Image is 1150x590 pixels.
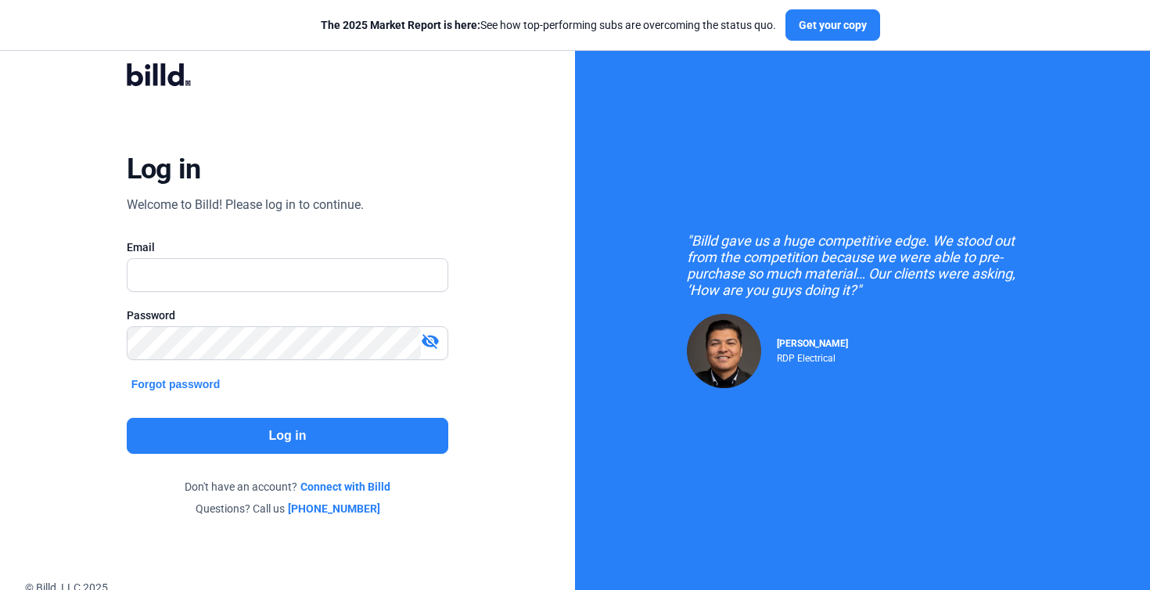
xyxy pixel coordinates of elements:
[127,196,364,214] div: Welcome to Billd! Please log in to continue.
[421,332,440,351] mat-icon: visibility_off
[127,239,449,255] div: Email
[687,314,761,388] img: Raul Pacheco
[127,152,201,186] div: Log in
[321,19,480,31] span: The 2025 Market Report is here:
[127,376,225,393] button: Forgot password
[785,9,880,41] button: Get your copy
[777,349,848,364] div: RDP Electrical
[687,232,1039,298] div: "Billd gave us a huge competitive edge. We stood out from the competition because we were able to...
[127,479,449,495] div: Don't have an account?
[127,501,449,516] div: Questions? Call us
[777,338,848,349] span: [PERSON_NAME]
[300,479,390,495] a: Connect with Billd
[127,418,449,454] button: Log in
[288,501,380,516] a: [PHONE_NUMBER]
[321,17,776,33] div: See how top-performing subs are overcoming the status quo.
[127,308,449,323] div: Password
